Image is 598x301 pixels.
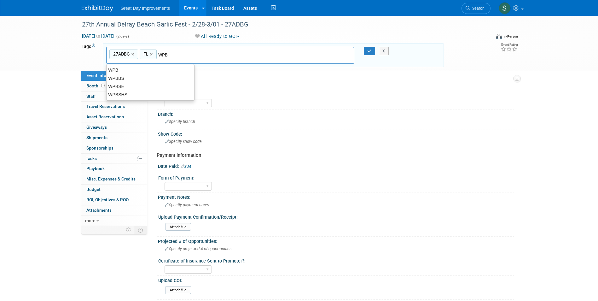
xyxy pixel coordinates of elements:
[82,33,115,39] span: [DATE] [DATE]
[107,91,194,99] div: WPBSHS
[157,152,512,159] div: Payment Information
[158,237,517,245] div: Projected # of Opportunities:
[81,81,147,91] a: Booth
[158,109,517,117] div: Branch:
[158,212,514,220] div: Upload Payment Confirmation/Receipt:
[80,19,481,30] div: 27th Annual Delray Beach Garlic Fest - 2/28-3/01 - 27ADBG
[86,83,106,88] span: Booth
[86,135,107,140] span: Shipments
[81,91,147,102] a: Staff
[142,51,148,57] span: FL
[86,94,96,99] span: Staff
[85,218,95,223] span: more
[81,154,147,164] a: Tasks
[158,192,517,200] div: Payment Notes:
[81,216,147,226] a: more
[121,6,170,11] span: Great Day Improvements
[86,197,129,202] span: ROI, Objectives & ROO
[86,104,125,109] span: Travel Reservations
[150,51,154,58] a: ×
[107,66,194,74] div: WPB
[181,164,191,169] a: Edit
[157,80,512,87] div: Event Information
[158,129,517,137] div: Show Code:
[503,34,518,39] div: In-Person
[158,173,514,181] div: Form of Payment:
[134,226,147,234] td: Toggle Event Tabs
[158,52,247,58] input: Type tag and hit enter
[112,51,130,57] span: 27ADBG
[165,119,195,124] span: Specify branch
[81,112,147,122] a: Asset Reservations
[131,51,136,58] a: ×
[86,187,101,192] span: Budget
[81,205,147,215] a: Attachments
[499,2,511,14] img: Sha'Nautica Sales
[470,6,485,11] span: Search
[193,33,242,40] button: All Ready to GO!
[158,256,514,264] div: Certificate of Insurance Sent to Promoter?:
[86,208,112,213] span: Attachments
[86,145,113,150] span: Sponsorships
[100,83,106,88] span: Booth not reserved yet
[81,195,147,205] a: ROI, Objectives & ROO
[86,166,105,171] span: Playbook
[81,122,147,133] a: Giveaways
[82,5,113,12] img: ExhibitDay
[107,82,194,91] div: WPBSE
[453,33,518,42] div: Event Format
[86,156,97,161] span: Tasks
[501,43,518,46] div: Event Rating
[86,176,136,181] span: Misc. Expenses & Credits
[81,133,147,143] a: Shipments
[81,174,147,184] a: Misc. Expenses & Credits
[95,33,101,38] span: to
[86,73,122,78] span: Event Information
[158,276,514,284] div: Upload COI:
[81,164,147,174] a: Playbook
[81,185,147,195] a: Budget
[123,226,134,234] td: Personalize Event Tab Strip
[158,162,517,170] div: Date Paid:
[496,34,502,39] img: Format-Inperson.png
[81,71,147,81] a: Event Information
[107,74,194,82] div: WPBBS
[81,143,147,153] a: Sponsorships
[462,3,491,14] a: Search
[379,47,389,56] button: X
[82,43,97,68] td: Tags
[165,139,202,144] span: Specify show code
[116,34,129,38] span: (2 days)
[81,102,147,112] a: Travel Reservations
[86,125,107,130] span: Giveaways
[165,246,231,251] span: Specify projected # of opportunities
[86,114,124,119] span: Asset Reservations
[165,203,209,207] span: Specify payment notes
[158,90,514,98] div: Region:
